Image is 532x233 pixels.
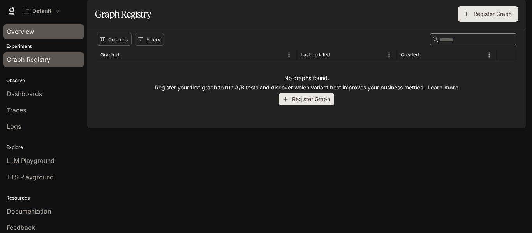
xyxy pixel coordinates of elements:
[419,49,431,61] button: Sort
[279,93,334,106] button: Register Graph
[95,6,151,22] h1: Graph Registry
[283,49,295,61] button: Menu
[284,74,329,82] p: No graphs found.
[155,84,458,91] p: Register your first graph to run A/B tests and discover which variant best improves your business...
[32,8,51,14] p: Default
[483,49,495,61] button: Menu
[97,33,132,46] button: Select columns
[100,52,119,58] div: Graph Id
[135,33,164,46] button: Show filters
[401,52,419,58] div: Created
[331,49,342,61] button: Sort
[430,33,516,45] div: Search
[383,49,395,61] button: Menu
[428,84,458,91] a: Learn more
[20,3,63,19] button: All workspaces
[120,49,132,61] button: Sort
[301,52,330,58] div: Last Updated
[458,6,518,22] button: Register Graph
